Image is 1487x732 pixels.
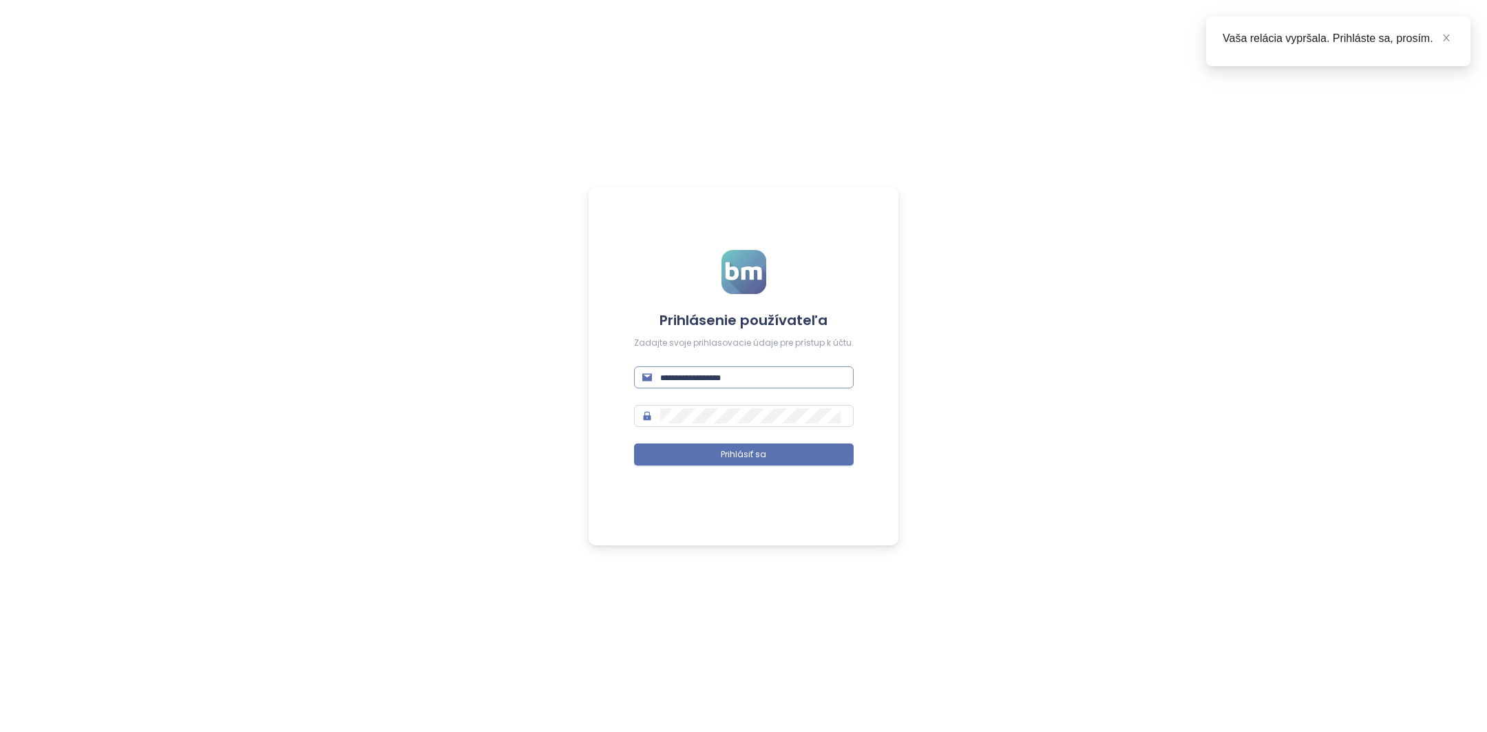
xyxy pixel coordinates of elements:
div: Zadajte svoje prihlasovacie údaje pre prístup k účtu. [634,337,854,350]
div: Vaša relácia vypršala. Prihláste sa, prosím. [1223,30,1454,47]
button: Prihlásiť sa [634,443,854,466]
span: Prihlásiť sa [721,448,766,461]
span: mail [642,373,652,382]
span: close [1442,33,1451,43]
h4: Prihlásenie používateľa [634,311,854,330]
img: logo [721,250,766,294]
span: lock [642,411,652,421]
